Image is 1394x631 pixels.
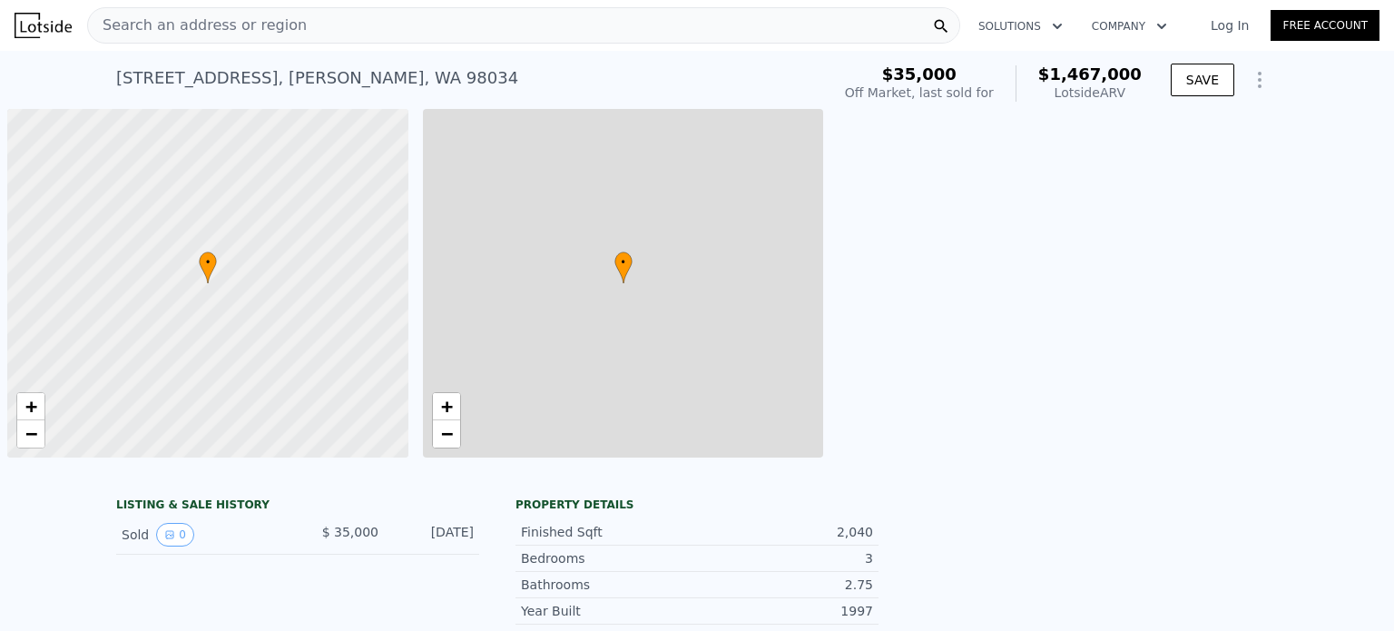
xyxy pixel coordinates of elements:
[17,393,44,420] a: Zoom in
[521,576,697,594] div: Bathrooms
[697,602,873,620] div: 1997
[433,393,460,420] a: Zoom in
[17,420,44,448] a: Zoom out
[515,498,879,512] div: Property details
[116,498,479,516] div: LISTING & SALE HISTORY
[433,420,460,448] a: Zoom out
[521,602,697,620] div: Year Built
[199,254,217,271] span: •
[521,523,697,541] div: Finished Sqft
[521,549,697,567] div: Bedrooms
[697,576,873,594] div: 2.75
[1189,16,1271,35] a: Log In
[322,525,378,539] span: $ 35,000
[116,65,518,91] div: [STREET_ADDRESS] , [PERSON_NAME] , WA 98034
[25,395,37,418] span: +
[614,251,633,283] div: •
[697,549,873,567] div: 3
[697,523,873,541] div: 2,040
[156,523,194,547] button: View historical data
[199,251,217,283] div: •
[440,395,452,418] span: +
[25,422,37,445] span: −
[1271,10,1379,41] a: Free Account
[440,422,452,445] span: −
[1171,64,1234,96] button: SAVE
[1038,64,1142,84] span: $1,467,000
[393,523,474,547] div: [DATE]
[1242,62,1278,98] button: Show Options
[15,13,72,38] img: Lotside
[122,523,283,547] div: Sold
[845,84,994,102] div: Off Market, last sold for
[882,64,957,84] span: $35,000
[1038,84,1142,102] div: Lotside ARV
[88,15,307,36] span: Search an address or region
[964,10,1077,43] button: Solutions
[1077,10,1182,43] button: Company
[614,254,633,271] span: •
